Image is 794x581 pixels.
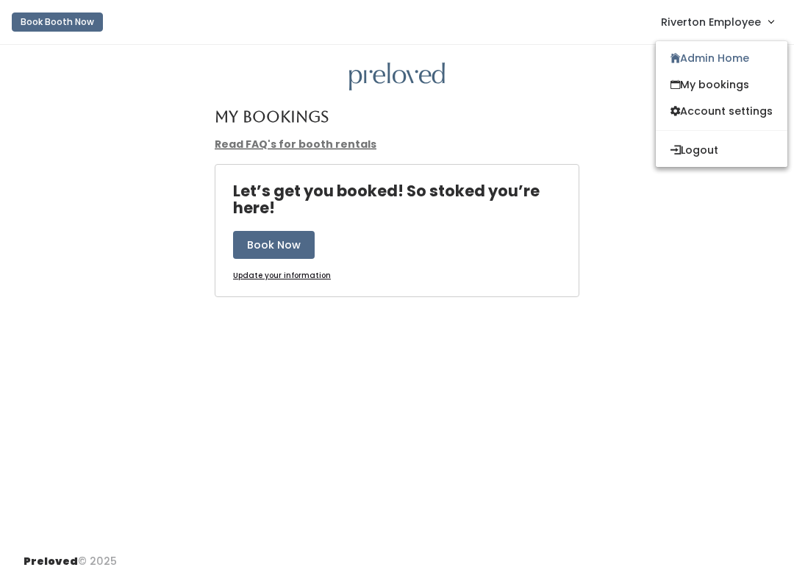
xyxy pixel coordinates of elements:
[233,271,331,282] a: Update your information
[24,542,117,569] div: © 2025
[656,137,787,163] button: Logout
[349,63,445,91] img: preloved logo
[656,45,787,71] a: Admin Home
[656,71,787,98] a: My bookings
[12,6,103,38] a: Book Booth Now
[215,137,376,152] a: Read FAQ's for booth rentals
[646,6,788,38] a: Riverton Employee
[656,98,787,124] a: Account settings
[24,554,78,568] span: Preloved
[215,108,329,125] h4: My Bookings
[233,182,579,216] h4: Let’s get you booked! So stoked you’re here!
[233,270,331,281] u: Update your information
[233,231,315,259] button: Book Now
[12,13,103,32] button: Book Booth Now
[661,14,761,30] span: Riverton Employee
